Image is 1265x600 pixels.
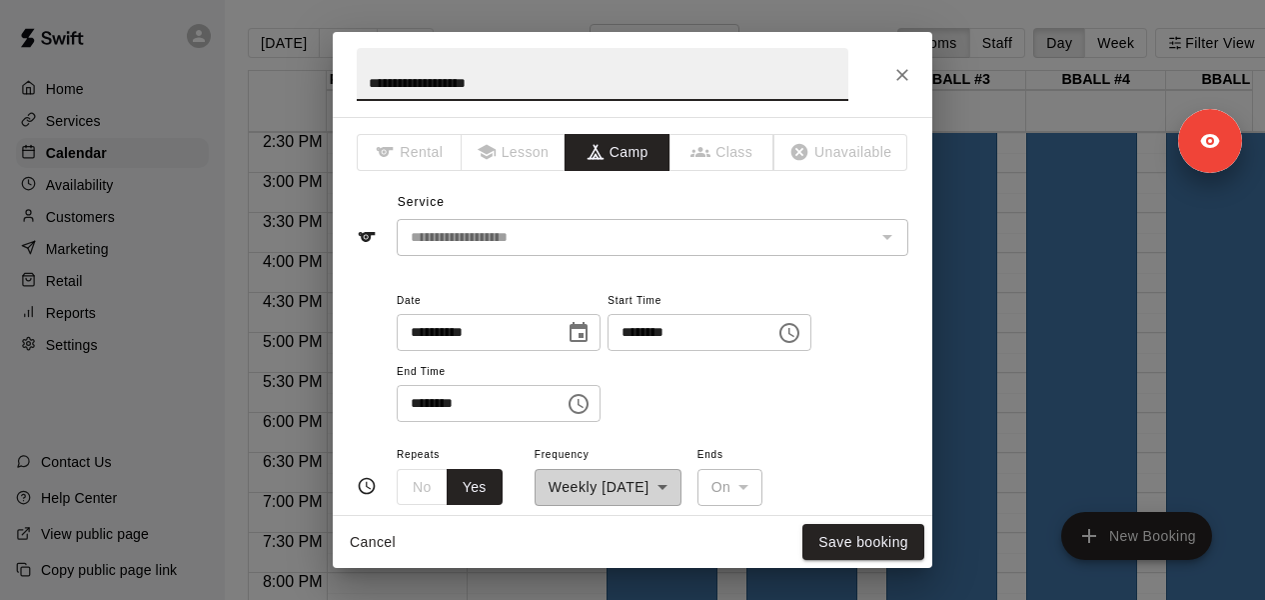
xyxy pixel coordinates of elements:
span: Repeats [397,442,519,469]
svg: Timing [357,476,377,496]
button: Cancel [341,524,405,561]
button: Choose time, selected time is 4:15 PM [769,313,809,353]
span: Frequency [535,442,681,469]
button: Choose date, selected date is Oct 9, 2025 [559,313,599,353]
button: Choose time, selected time is 5:15 PM [559,384,599,424]
span: The type of an existing booking cannot be changed [357,134,462,171]
button: Yes [447,469,503,506]
div: outlined button group [397,469,503,506]
span: The type of an existing booking cannot be changed [774,134,908,171]
div: On [697,469,763,506]
span: Ends [697,442,763,469]
span: Date [397,288,601,315]
span: End Time [397,359,601,386]
div: The service of an existing booking cannot be changed [397,219,908,256]
button: Close [884,57,920,93]
span: The type of an existing booking cannot be changed [670,134,775,171]
button: Save booking [802,524,924,561]
span: Service [398,195,445,209]
svg: Service [357,227,377,247]
span: The type of an existing booking cannot be changed [462,134,567,171]
button: Camp [565,134,669,171]
span: Start Time [608,288,811,315]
